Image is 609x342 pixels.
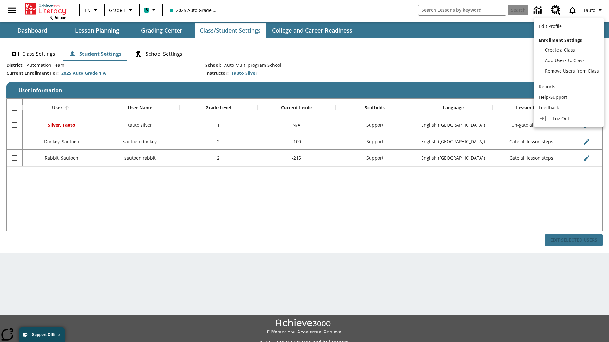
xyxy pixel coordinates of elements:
[539,84,555,90] span: Reports
[539,104,559,111] span: Feedback
[539,94,567,100] span: Help/Support
[539,37,582,43] span: Enrollment Settings
[539,23,562,29] span: Edit Profile
[545,47,575,53] span: Create a Class
[545,68,599,74] span: Remove Users from Class
[553,116,569,122] span: Log Out
[545,57,585,63] span: Add Users to Class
